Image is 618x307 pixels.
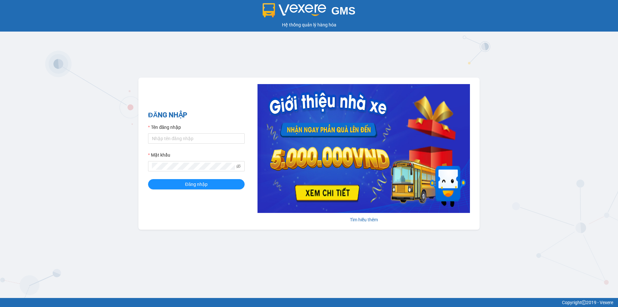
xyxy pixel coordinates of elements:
label: Mật khẩu [148,151,170,158]
button: Đăng nhập [148,179,245,189]
span: copyright [582,300,586,305]
div: Tìm hiểu thêm [257,216,470,223]
span: Đăng nhập [185,181,208,188]
span: GMS [331,5,355,17]
div: Copyright 2019 - Vexere [5,299,613,306]
img: banner-0 [257,84,470,213]
a: GMS [263,10,356,15]
h2: ĐĂNG NHẬP [148,110,245,120]
input: Mật khẩu [152,163,235,170]
input: Tên đăng nhập [148,133,245,144]
label: Tên đăng nhập [148,124,181,131]
div: Hệ thống quản lý hàng hóa [2,21,616,28]
span: eye-invisible [236,164,241,168]
img: logo 2 [263,3,326,17]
